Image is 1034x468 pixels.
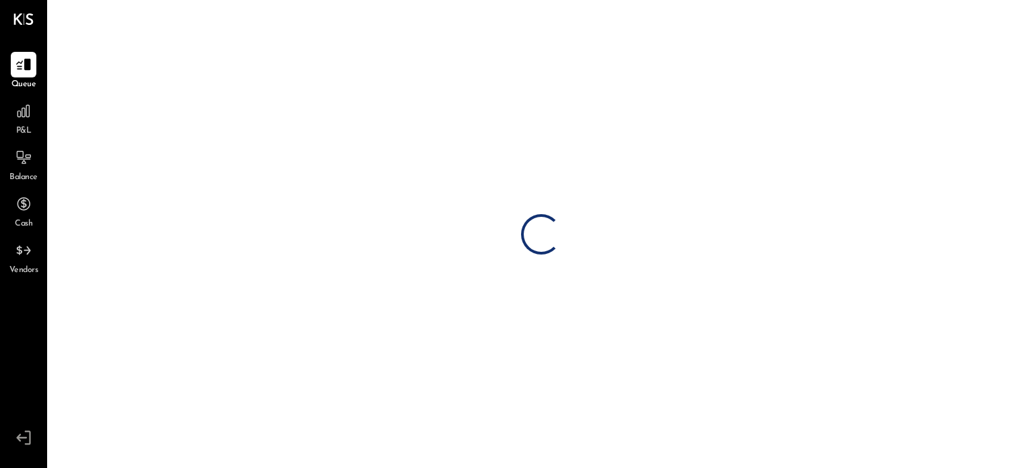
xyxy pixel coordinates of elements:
span: Vendors [9,265,38,277]
a: Balance [1,145,46,184]
a: P&L [1,98,46,137]
a: Cash [1,191,46,230]
span: Balance [9,172,38,184]
a: Queue [1,52,46,91]
a: Vendors [1,238,46,277]
span: Queue [11,79,36,91]
span: P&L [16,125,32,137]
span: Cash [15,218,32,230]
